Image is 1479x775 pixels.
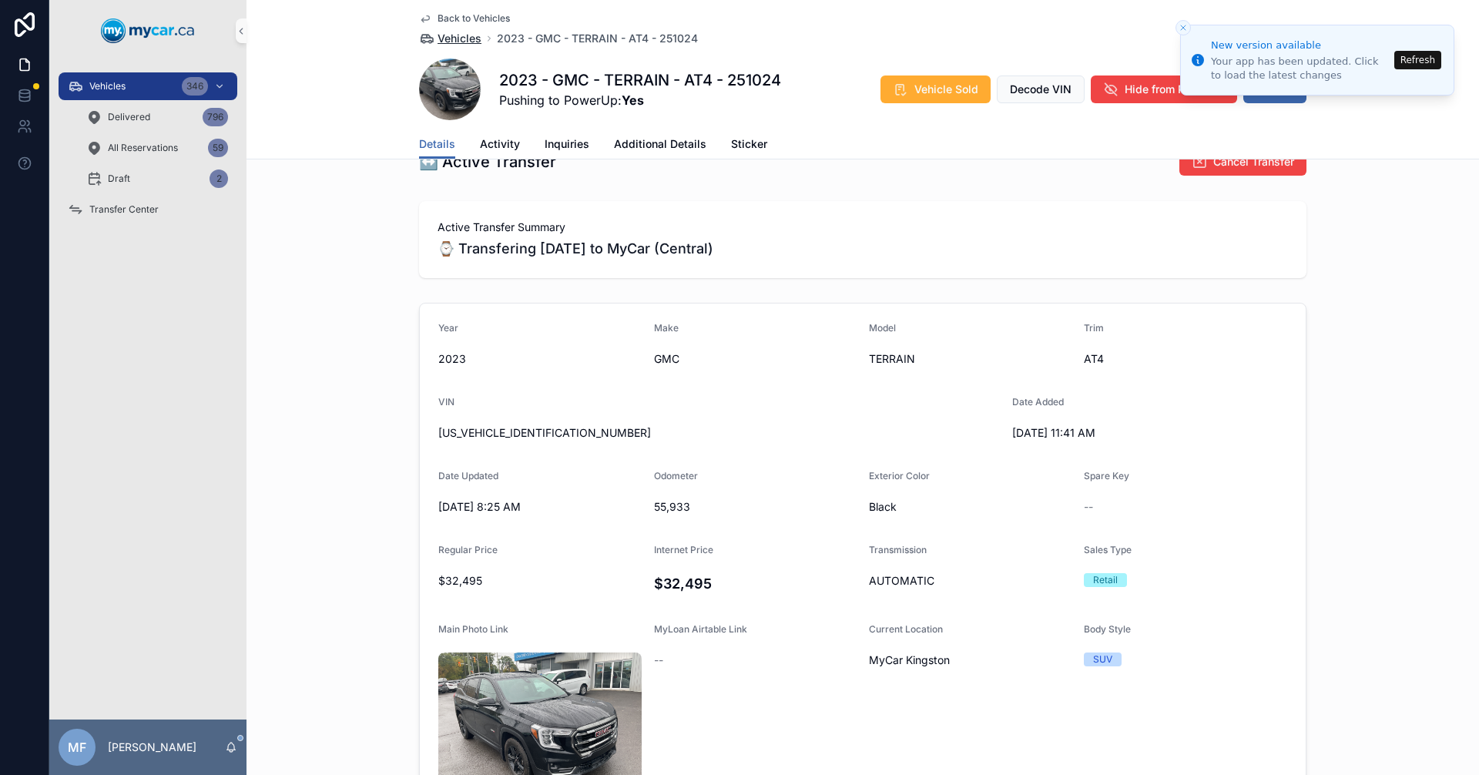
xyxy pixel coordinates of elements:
[1093,653,1112,666] div: SUV
[654,351,857,367] span: GMC
[438,351,642,367] span: 2023
[654,544,713,555] span: Internet Price
[880,75,991,103] button: Vehicle Sold
[545,136,589,152] span: Inquiries
[1012,396,1064,408] span: Date Added
[869,653,950,668] span: MyCar Kingston
[869,499,1072,515] span: Black
[1213,154,1294,169] span: Cancel Transfer
[438,499,642,515] span: [DATE] 8:25 AM
[438,573,642,589] span: $32,495
[654,499,857,515] span: 55,933
[89,80,126,92] span: Vehicles
[869,351,1072,367] span: TERRAIN
[438,31,481,46] span: Vehicles
[438,425,1000,441] span: [US_VEHICLE_IDENTIFICATION_NUMBER]
[654,623,747,635] span: MyLoan Airtable Link
[1084,499,1093,515] span: --
[1084,470,1129,481] span: Spare Key
[1084,322,1104,334] span: Trim
[497,31,698,46] a: 2023 - GMC - TERRAIN - AT4 - 251024
[438,220,1288,235] span: Active Transfer Summary
[101,18,195,43] img: App logo
[622,92,644,108] strong: Yes
[438,623,508,635] span: Main Photo Link
[1084,623,1131,635] span: Body Style
[438,238,1288,260] span: ⌚ Transfering [DATE] to MyCar (Central)
[59,196,237,223] a: Transfer Center
[438,12,510,25] span: Back to Vehicles
[419,31,481,46] a: Vehicles
[1091,75,1237,103] button: Hide from PowerUp
[731,130,767,161] a: Sticker
[1125,82,1225,97] span: Hide from PowerUp
[869,623,943,635] span: Current Location
[1211,55,1390,82] div: Your app has been updated. Click to load the latest changes
[438,470,498,481] span: Date Updated
[203,108,228,126] div: 796
[419,136,455,152] span: Details
[869,544,927,555] span: Transmission
[654,573,857,594] h4: $32,495
[419,12,510,25] a: Back to Vehicles
[654,470,698,481] span: Odometer
[731,136,767,152] span: Sticker
[59,72,237,100] a: Vehicles346
[1394,51,1441,69] button: Refresh
[869,470,930,481] span: Exterior Color
[1012,425,1216,441] span: [DATE] 11:41 AM
[614,130,706,161] a: Additional Details
[108,111,150,123] span: Delivered
[89,203,159,216] span: Transfer Center
[438,322,458,334] span: Year
[654,653,663,668] span: --
[108,173,130,185] span: Draft
[545,130,589,161] a: Inquiries
[77,103,237,131] a: Delivered796
[480,136,520,152] span: Activity
[182,77,208,96] div: 346
[1175,20,1191,35] button: Close toast
[869,573,1072,589] span: AUTOMATIC
[654,322,679,334] span: Make
[419,151,556,173] h1: ↔️ Active Transfer
[499,91,781,109] span: Pushing to PowerUp:
[1093,573,1118,587] div: Retail
[108,740,196,755] p: [PERSON_NAME]
[1010,82,1072,97] span: Decode VIN
[869,322,896,334] span: Model
[1211,38,1390,53] div: New version available
[438,396,454,408] span: VIN
[419,130,455,159] a: Details
[480,130,520,161] a: Activity
[614,136,706,152] span: Additional Details
[108,142,178,154] span: All Reservations
[208,139,228,157] div: 59
[499,69,781,91] h1: 2023 - GMC - TERRAIN - AT4 - 251024
[68,738,86,757] span: MF
[997,75,1085,103] button: Decode VIN
[49,62,246,243] div: scrollable content
[1084,351,1287,367] span: AT4
[914,82,978,97] span: Vehicle Sold
[1084,544,1132,555] span: Sales Type
[1179,148,1306,176] button: Cancel Transfer
[210,169,228,188] div: 2
[77,134,237,162] a: All Reservations59
[77,165,237,193] a: Draft2
[438,544,498,555] span: Regular Price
